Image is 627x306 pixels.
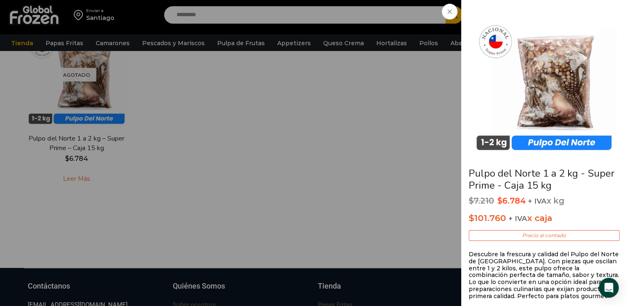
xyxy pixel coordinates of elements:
[599,278,619,298] div: Open Intercom Messenger
[470,6,619,158] div: 1 / 2
[497,196,526,206] bdi: 6.784
[469,211,620,225] p: x caja
[528,197,547,205] span: + IVA
[469,196,474,206] span: $
[469,167,615,192] a: Pulpo del Norte 1 a 2 kg - Super Prime - Caja 15 kg
[469,196,620,206] p: x kg
[508,214,527,223] span: + IVA
[469,230,620,241] p: Precio al contado
[469,196,494,206] bdi: 7.210
[469,213,506,223] bdi: 101.760
[469,213,474,223] span: $
[497,196,502,206] span: $
[470,6,619,155] img: pulpo-super-prime-2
